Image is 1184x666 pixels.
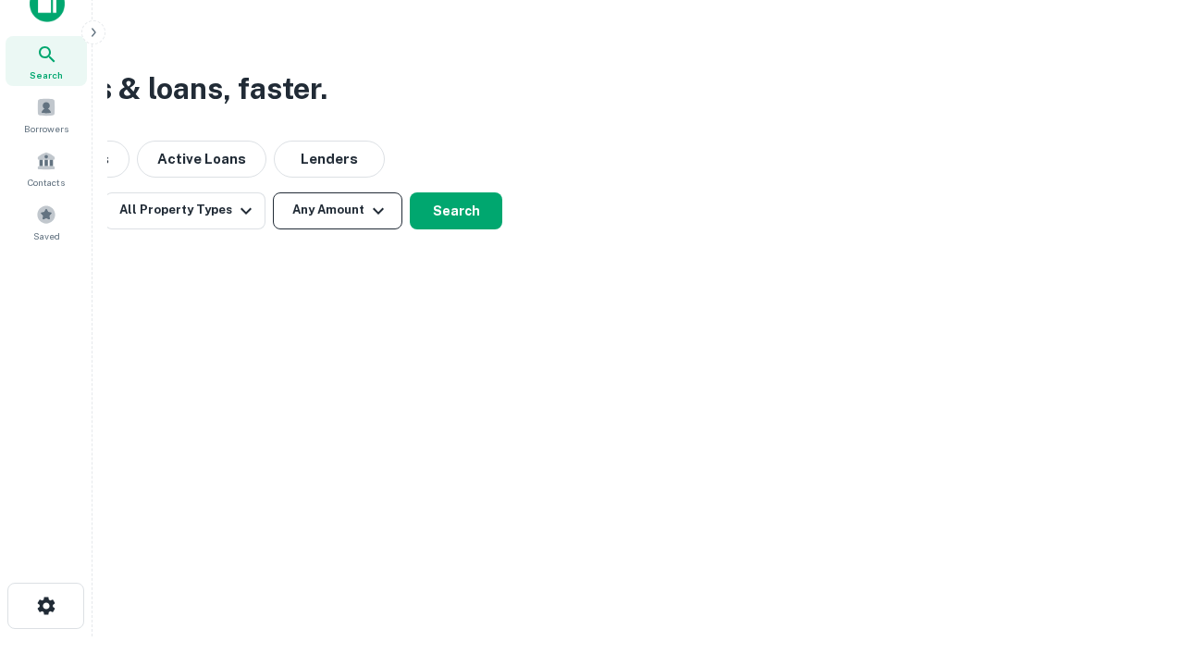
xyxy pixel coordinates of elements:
[6,90,87,140] a: Borrowers
[6,197,87,247] a: Saved
[1091,518,1184,607] iframe: Chat Widget
[410,192,502,229] button: Search
[6,143,87,193] a: Contacts
[30,68,63,82] span: Search
[105,192,265,229] button: All Property Types
[274,141,385,178] button: Lenders
[24,121,68,136] span: Borrowers
[6,36,87,86] a: Search
[28,175,65,190] span: Contacts
[137,141,266,178] button: Active Loans
[273,192,402,229] button: Any Amount
[33,228,60,243] span: Saved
